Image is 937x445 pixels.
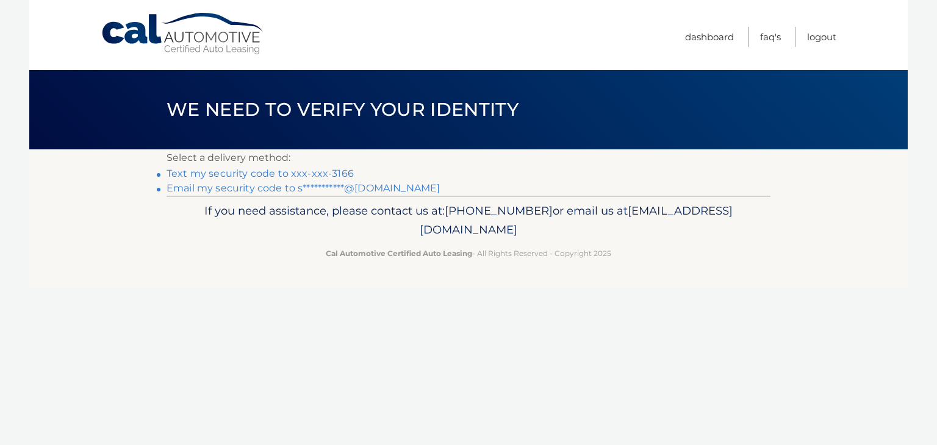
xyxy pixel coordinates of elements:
[101,12,265,55] a: Cal Automotive
[326,249,472,258] strong: Cal Automotive Certified Auto Leasing
[685,27,734,47] a: Dashboard
[167,168,354,179] a: Text my security code to xxx-xxx-3166
[174,247,763,260] p: - All Rights Reserved - Copyright 2025
[174,201,763,240] p: If you need assistance, please contact us at: or email us at
[807,27,836,47] a: Logout
[445,204,553,218] span: [PHONE_NUMBER]
[167,149,770,166] p: Select a delivery method:
[167,98,519,121] span: We need to verify your identity
[760,27,781,47] a: FAQ's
